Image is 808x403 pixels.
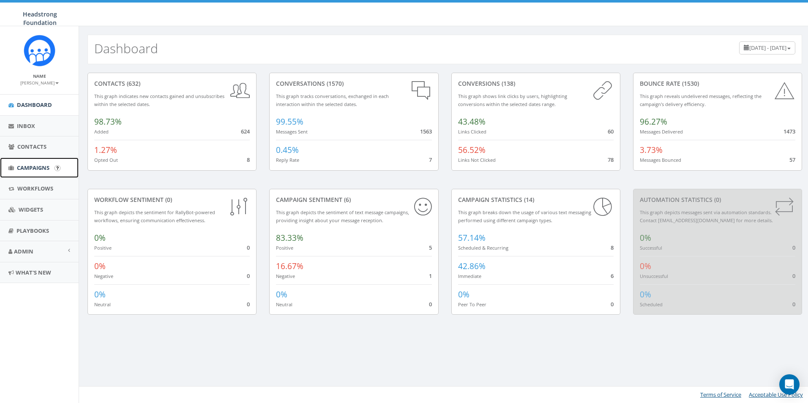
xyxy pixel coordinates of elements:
[276,209,409,223] small: This graph depicts the sentiment of text message campaigns, providing insight about your message ...
[33,73,46,79] small: Name
[680,79,699,87] span: (1530)
[458,128,486,135] small: Links Clicked
[276,196,431,204] div: Campaign Sentiment
[640,301,663,308] small: Scheduled
[640,93,762,107] small: This graph reveals undelivered messages, reflecting the campaign's delivery efficiency.
[342,196,351,204] span: (6)
[783,128,795,135] span: 1473
[640,209,773,223] small: This graph depicts messages sent via automation standards. Contact [EMAIL_ADDRESS][DOMAIN_NAME] f...
[640,273,668,279] small: Unsuccessful
[16,269,51,276] span: What's New
[325,79,344,87] span: (1570)
[792,272,795,280] span: 0
[94,273,113,279] small: Negative
[276,273,295,279] small: Negative
[749,391,803,398] a: Acceptable Use Policy
[247,244,250,251] span: 0
[458,261,486,272] span: 42.86%
[94,301,111,308] small: Neutral
[24,35,55,66] img: Rally_platform_Icon_1.png
[94,41,158,55] h2: Dashboard
[276,93,389,107] small: This graph tracks conversations, exchanged in each interaction within the selected dates.
[608,156,614,163] span: 78
[241,128,250,135] span: 624
[276,261,303,272] span: 16.67%
[458,209,591,223] small: This graph breaks down the usage of various text messaging performed using different campaign types.
[94,245,112,251] small: Positive
[749,44,786,52] span: [DATE] - [DATE]
[20,79,59,86] a: [PERSON_NAME]
[640,232,651,243] span: 0%
[608,128,614,135] span: 60
[522,196,534,204] span: (14)
[611,244,614,251] span: 8
[94,79,250,88] div: contacts
[611,272,614,280] span: 6
[792,300,795,308] span: 0
[458,245,508,251] small: Scheduled & Recurring
[640,116,667,127] span: 96.27%
[247,300,250,308] span: 0
[640,157,681,163] small: Messages Bounced
[94,116,122,127] span: 98.73%
[276,289,287,300] span: 0%
[458,79,614,88] div: conversions
[55,165,60,171] input: Submit
[640,79,795,88] div: Bounce Rate
[276,245,293,251] small: Positive
[20,80,59,86] small: [PERSON_NAME]
[712,196,721,204] span: (0)
[17,185,53,192] span: Workflows
[640,245,662,251] small: Successful
[700,391,741,398] a: Terms of Service
[640,196,795,204] div: Automation Statistics
[94,261,106,272] span: 0%
[125,79,140,87] span: (632)
[779,374,800,395] div: Open Intercom Messenger
[276,144,299,155] span: 0.45%
[420,128,432,135] span: 1563
[23,10,57,27] span: Headstrong Foundation
[276,79,431,88] div: conversations
[792,244,795,251] span: 0
[458,196,614,204] div: Campaign Statistics
[94,93,224,107] small: This graph indicates new contacts gained and unsubscribes within the selected dates.
[429,244,432,251] span: 5
[94,144,117,155] span: 1.27%
[17,143,46,150] span: Contacts
[94,196,250,204] div: Workflow Sentiment
[164,196,172,204] span: (0)
[276,301,292,308] small: Neutral
[276,116,303,127] span: 99.55%
[276,232,303,243] span: 83.33%
[429,156,432,163] span: 7
[247,272,250,280] span: 0
[500,79,515,87] span: (138)
[458,93,567,107] small: This graph shows link clicks by users, highlighting conversions within the selected dates range.
[276,128,308,135] small: Messages Sent
[458,301,486,308] small: Peer To Peer
[17,122,35,130] span: Inbox
[429,300,432,308] span: 0
[94,209,215,223] small: This graph depicts the sentiment for RallyBot-powered workflows, ensuring communication effective...
[14,248,33,255] span: Admin
[247,156,250,163] span: 8
[458,144,486,155] span: 56.52%
[789,156,795,163] span: 57
[640,128,683,135] small: Messages Delivered
[16,227,49,234] span: Playbooks
[94,157,118,163] small: Opted Out
[611,300,614,308] span: 0
[429,272,432,280] span: 1
[17,101,52,109] span: Dashboard
[94,128,109,135] small: Added
[458,273,481,279] small: Immediate
[640,289,651,300] span: 0%
[640,261,651,272] span: 0%
[640,144,663,155] span: 3.73%
[17,164,49,172] span: Campaigns
[94,232,106,243] span: 0%
[458,232,486,243] span: 57.14%
[458,116,486,127] span: 43.48%
[276,157,299,163] small: Reply Rate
